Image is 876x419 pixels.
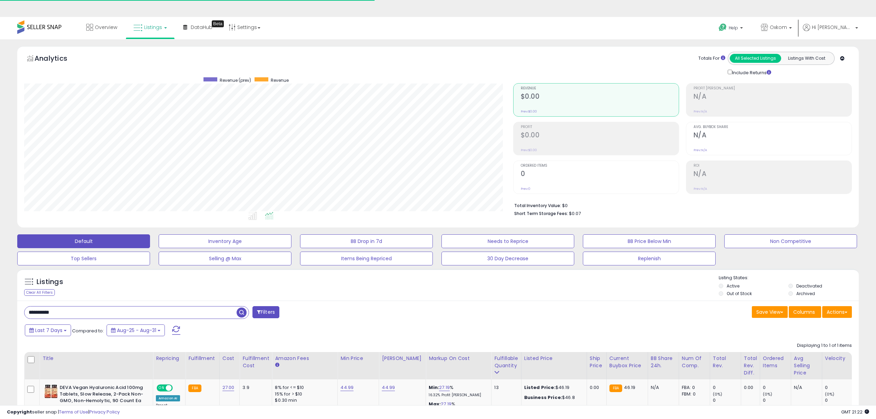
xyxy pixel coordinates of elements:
[494,384,516,391] div: 13
[713,391,723,397] small: (0%)
[583,234,716,248] button: BB Price Below Min
[803,24,858,39] a: Hi [PERSON_NAME]
[521,87,679,90] span: Revenue
[223,17,266,38] a: Settings
[756,17,797,39] a: Oxkom
[698,55,725,62] div: Totals For
[212,20,224,27] div: Tooltip anchor
[382,355,423,362] div: [PERSON_NAME]
[220,77,251,83] span: Revenue (prev)
[429,384,486,397] div: %
[222,355,237,362] div: Cost
[72,328,104,334] span: Compared to:
[763,355,788,369] div: Ordered Items
[713,384,741,391] div: 0
[300,252,433,265] button: Items Being Repriced
[157,385,166,391] span: ON
[590,355,604,369] div: Ship Price
[796,283,822,289] label: Deactivated
[494,355,518,369] div: Fulfillable Quantity
[188,355,216,362] div: Fulfillment
[60,384,143,406] b: DEVA Vegan Hyaluronic Acid 100mg Tablets, Slow Release, 2-Pack Non-GMO, Non-Hemolytic, 90 Count Ea
[590,384,601,391] div: 0.00
[156,355,182,362] div: Repricing
[793,309,815,315] span: Columns
[713,397,741,403] div: 0
[651,355,676,369] div: BB Share 24h.
[694,164,852,168] span: ROI
[275,355,335,362] div: Amazon Fees
[763,391,773,397] small: (0%)
[17,234,150,248] button: Default
[275,362,279,368] small: Amazon Fees.
[35,327,62,334] span: Last 7 Days
[156,395,180,401] div: Amazon AI
[524,384,556,391] b: Listed Price:
[727,291,752,296] label: Out of Stock
[426,352,491,379] th: The percentage added to the cost of goods (COGS) that forms the calculator for Min & Max prices.
[42,355,150,362] div: Title
[825,391,835,397] small: (0%)
[624,384,635,391] span: 46.19
[144,24,162,31] span: Listings
[569,210,581,217] span: $0.07
[25,324,71,336] button: Last 7 Days
[719,275,859,281] p: Listing States:
[34,53,81,65] h5: Analytics
[7,409,32,415] strong: Copyright
[340,384,354,391] a: 44.99
[521,131,679,140] h2: $0.00
[609,384,622,392] small: FBA
[730,54,781,63] button: All Selected Listings
[7,409,120,416] div: seller snap | |
[37,277,63,287] h5: Listings
[763,384,791,391] div: 0
[514,203,561,208] b: Total Inventory Value:
[694,125,852,129] span: Avg. Buybox Share
[713,18,750,39] a: Help
[275,405,320,411] b: Reduced Prof. Rng.
[275,397,332,403] div: $0.30 min
[439,384,450,391] a: 27.19
[24,289,55,296] div: Clear All Filters
[340,355,376,362] div: Min Price
[609,355,645,369] div: Current Buybox Price
[841,409,869,415] span: 2025-09-10 21:22 GMT
[44,384,58,398] img: 51kOlhoadvL._SL40_.jpg
[694,170,852,179] h2: N/A
[718,23,727,32] i: Get Help
[694,187,707,191] small: Prev: N/A
[583,252,716,265] button: Replenish
[694,92,852,102] h2: N/A
[429,355,488,362] div: Markup on Cost
[825,355,850,362] div: Velocity
[825,397,853,403] div: 0
[59,409,88,415] a: Terms of Use
[524,384,581,391] div: $46.19
[81,17,122,38] a: Overview
[727,283,739,289] label: Active
[275,391,332,397] div: 15% for > $10
[242,384,267,391] div: 3.9
[694,131,852,140] h2: N/A
[521,170,679,179] h2: 0
[524,355,584,362] div: Listed Price
[521,92,679,102] h2: $0.00
[172,385,183,391] span: OFF
[724,234,857,248] button: Non Competitive
[682,391,705,397] div: FBM: 0
[521,109,537,114] small: Prev: $0.00
[188,384,201,392] small: FBA
[159,252,291,265] button: Selling @ Max
[252,306,279,318] button: Filters
[770,24,787,31] span: Oxkom
[812,24,853,31] span: Hi [PERSON_NAME]
[713,355,738,369] div: Total Rev.
[651,384,674,391] div: N/A
[744,355,757,377] div: Total Rev. Diff.
[794,384,817,391] div: N/A
[694,148,707,152] small: Prev: N/A
[694,109,707,114] small: Prev: N/A
[822,306,852,318] button: Actions
[797,342,852,349] div: Displaying 1 to 1 of 1 items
